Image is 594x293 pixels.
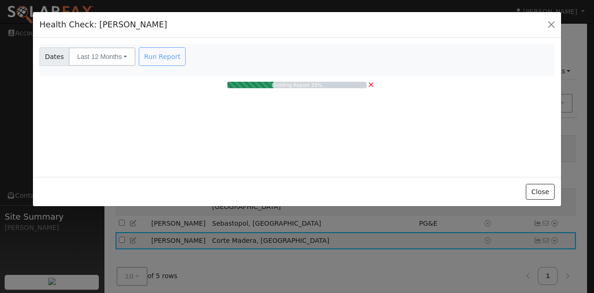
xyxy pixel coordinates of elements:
button: Last 12 Months [69,47,136,66]
div: Building Report 33% [227,82,367,89]
a: Cancel [368,78,374,91]
h5: Health Check: [PERSON_NAME] [39,19,167,31]
button: Close [526,184,554,200]
span: × [368,79,374,89]
span: Dates [39,47,69,66]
